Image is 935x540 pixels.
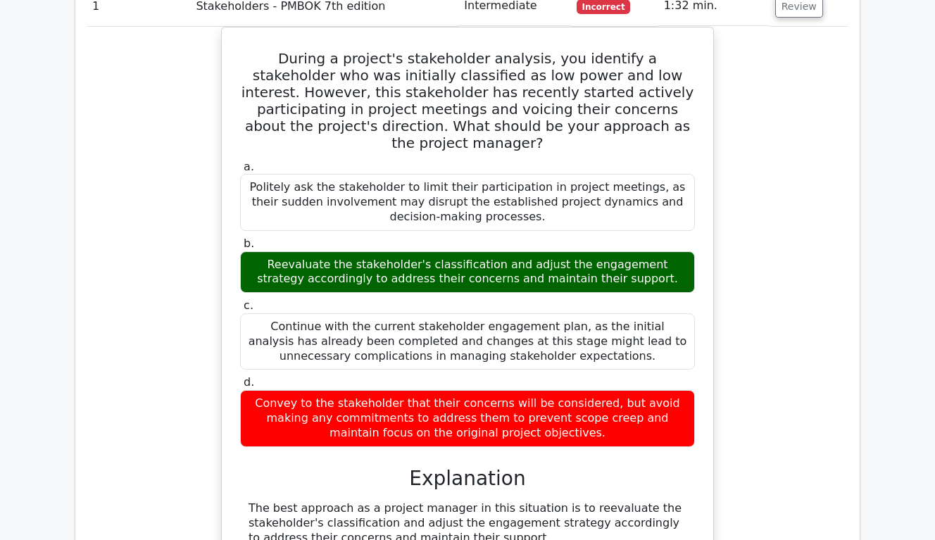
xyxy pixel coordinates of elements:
[244,375,254,389] span: d.
[240,251,695,294] div: Reevaluate the stakeholder's classification and adjust the engagement strategy accordingly to add...
[240,174,695,230] div: Politely ask the stakeholder to limit their participation in project meetings, as their sudden in...
[249,467,686,491] h3: Explanation
[244,299,253,312] span: c.
[239,50,696,151] h5: During a project's stakeholder analysis, you identify a stakeholder who was initially classified ...
[240,313,695,370] div: Continue with the current stakeholder engagement plan, as the initial analysis has already been c...
[240,390,695,446] div: Convey to the stakeholder that their concerns will be considered, but avoid making any commitment...
[244,160,254,173] span: a.
[244,237,254,250] span: b.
